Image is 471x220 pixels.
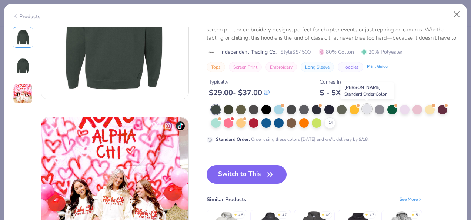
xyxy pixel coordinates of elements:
img: Back [14,57,32,74]
span: Style SS4500 [280,48,311,56]
div: ★ [234,213,237,216]
img: User generated content [13,84,33,104]
div: ★ [365,213,368,216]
div: 4.7 [282,213,287,218]
img: insta-icon.png [163,121,172,130]
span: + 14 [327,120,333,126]
button: Tops [207,62,225,72]
div: Products [13,13,40,20]
div: ★ [321,213,324,216]
button: Switch to This [207,165,287,184]
button: Long Sleeve [301,62,334,72]
button: Hoodies [338,62,363,72]
div: 4.7 [370,213,374,218]
button: Screen Print [229,62,262,72]
div: 4.9 [326,213,330,218]
strong: Standard Order : [216,136,250,142]
div: ★ [411,213,414,216]
div: Typically [209,78,270,86]
div: Print Guide [367,64,388,70]
img: Front [14,29,32,46]
div: $ 29.00 - $ 37.00 [209,88,270,97]
span: Standard Order Color [344,91,387,97]
span: Independent Trading Co. [220,48,277,56]
img: brand logo [207,49,217,55]
div: Similar Products [207,196,246,203]
div: Comes In [320,78,345,86]
div: 5 [416,213,418,218]
div: 4.8 [238,213,243,218]
div: See More [400,196,422,203]
span: 80% Cotton [319,48,354,56]
div: Order using these colors [DATE] and we’ll delivery by 9/18. [216,136,369,143]
div: ★ [278,213,281,216]
span: 20% Polyester [361,48,402,56]
img: tiktok-icon.png [176,121,185,130]
div: [PERSON_NAME] [340,82,394,99]
button: Embroidery [265,62,297,72]
div: S - 5XL [320,88,345,97]
button: Close [450,7,464,21]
